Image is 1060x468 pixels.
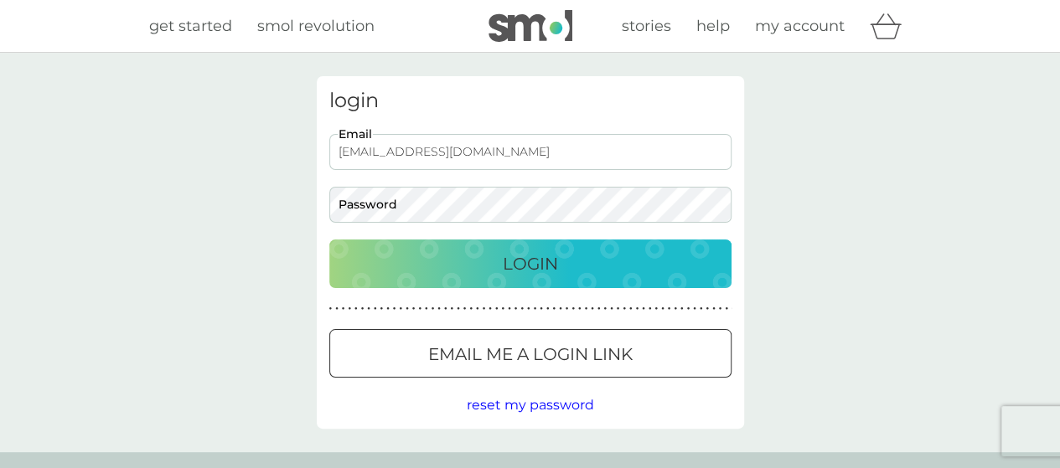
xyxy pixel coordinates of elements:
button: Email me a login link [329,329,732,378]
p: ● [527,305,530,313]
p: ● [597,305,601,313]
p: ● [610,305,613,313]
p: ● [629,305,633,313]
p: ● [700,305,703,313]
p: ● [457,305,460,313]
a: get started [149,14,232,39]
span: my account [755,17,845,35]
span: smol revolution [257,17,375,35]
p: ● [661,305,664,313]
p: ● [559,305,562,313]
p: ● [406,305,409,313]
p: ● [483,305,486,313]
p: ● [444,305,447,313]
p: ● [591,305,594,313]
p: ● [540,305,543,313]
p: ● [719,305,722,313]
p: ● [649,305,652,313]
p: ● [425,305,428,313]
span: stories [622,17,671,35]
p: ● [514,305,518,313]
p: ● [495,305,499,313]
p: ● [654,305,658,313]
p: ● [623,305,626,313]
p: ● [399,305,402,313]
p: ● [706,305,709,313]
p: ● [520,305,524,313]
p: ● [418,305,421,313]
p: ● [374,305,377,313]
p: ● [668,305,671,313]
img: smol [489,10,572,42]
p: ● [361,305,365,313]
p: ● [725,305,728,313]
p: ● [585,305,588,313]
p: ● [386,305,390,313]
span: help [696,17,730,35]
p: Email me a login link [428,341,633,368]
p: ● [571,305,575,313]
p: ● [342,305,345,313]
p: ● [393,305,396,313]
a: stories [622,14,671,39]
p: ● [566,305,569,313]
p: ● [508,305,511,313]
p: ● [617,305,620,313]
span: reset my password [467,397,594,413]
h3: login [329,89,732,113]
span: get started [149,17,232,35]
p: ● [354,305,358,313]
p: ● [412,305,416,313]
p: ● [469,305,473,313]
p: ● [432,305,435,313]
p: ● [476,305,479,313]
p: ● [450,305,453,313]
p: ● [687,305,690,313]
div: basket [870,9,912,43]
p: ● [636,305,639,313]
p: ● [463,305,467,313]
p: ● [674,305,677,313]
p: ● [603,305,607,313]
a: smol revolution [257,14,375,39]
a: my account [755,14,845,39]
p: ● [380,305,384,313]
p: ● [335,305,339,313]
p: ● [489,305,492,313]
p: ● [578,305,582,313]
p: ● [367,305,370,313]
p: ● [680,305,684,313]
p: Login [503,250,558,277]
p: ● [348,305,351,313]
p: ● [642,305,645,313]
p: ● [712,305,716,313]
p: ● [552,305,556,313]
p: ● [437,305,441,313]
button: Login [329,239,732,288]
a: help [696,14,730,39]
p: ● [534,305,537,313]
p: ● [501,305,504,313]
p: ● [329,305,333,313]
button: reset my password [467,394,594,416]
p: ● [693,305,696,313]
p: ● [546,305,550,313]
